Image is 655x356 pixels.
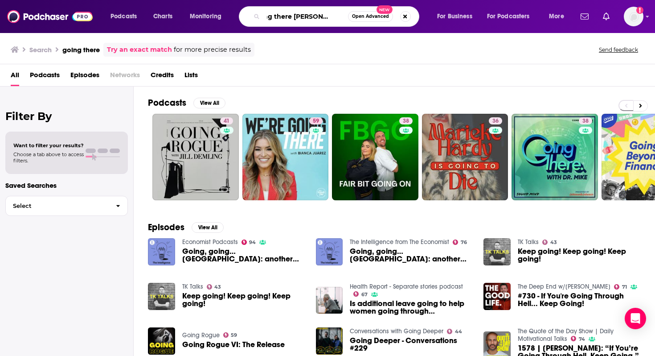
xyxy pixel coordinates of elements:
[148,327,175,355] img: Going Rogue VI: The Release
[625,308,646,329] div: Open Intercom Messenger
[422,114,508,200] a: 36
[224,117,229,126] span: 41
[518,248,641,263] a: Keep going! Keep going! Keep going!
[624,7,643,26] span: Logged in as christina_epic
[483,238,511,265] img: Keep going! Keep going! Keep going!
[399,117,413,124] a: 38
[174,45,251,55] span: for more precise results
[461,240,467,244] span: 76
[577,9,592,24] a: Show notifications dropdown
[579,337,585,341] span: 74
[70,68,99,86] span: Episodes
[104,9,148,24] button: open menu
[350,300,473,315] a: Is additional leave going to help women going through menopause?
[182,248,305,263] a: Going, going… Gabon: another African coup
[582,117,589,126] span: 38
[350,248,473,263] span: Going, going… [GEOGRAPHIC_DATA]: another African coup
[624,7,643,26] button: Show profile menu
[481,9,543,24] button: open menu
[350,248,473,263] a: Going, going… Gabon: another African coup
[518,327,614,343] a: The Quote of the Day Show | Daily Motivational Talks
[190,10,221,23] span: Monitoring
[489,117,502,124] a: 36
[543,9,575,24] button: open menu
[5,196,128,216] button: Select
[571,336,585,341] a: 74
[148,222,184,233] h2: Episodes
[182,248,305,263] span: Going, going… [GEOGRAPHIC_DATA]: another African coup
[193,98,225,108] button: View All
[148,222,224,233] a: EpisodesView All
[148,97,186,108] h2: Podcasts
[13,151,84,164] span: Choose a tab above to access filters.
[316,238,343,265] img: Going, going… Gabon: another African coup
[350,283,463,290] a: Health Report - Separate stories podcast
[11,68,19,86] a: All
[192,222,224,233] button: View All
[182,283,203,290] a: TK Talks
[453,240,467,245] a: 76
[263,9,348,24] input: Search podcasts, credits, & more...
[518,283,610,290] a: The Deep End w/Taylor Welch
[518,238,539,246] a: TK Talks
[377,5,393,14] span: New
[352,14,389,19] span: Open Advanced
[518,292,641,307] a: #730 - If You're Going Through Hell... Keep Going!
[249,240,256,244] span: 94
[182,292,305,307] a: Keep going! Keep going! Keep going!
[316,327,343,355] img: Going Deeper - Conversations #229
[242,114,329,200] a: 59
[182,238,238,246] a: Economist Podcasts
[148,97,225,108] a: PodcastsView All
[5,110,128,123] h2: Filter By
[30,68,60,86] a: Podcasts
[151,68,174,86] a: Credits
[579,117,592,124] a: 38
[316,287,343,314] img: Is additional leave going to help women going through menopause?
[62,46,100,54] h3: going there
[599,9,613,24] a: Show notifications dropdown
[148,238,175,265] a: Going, going… Gabon: another African coup
[184,68,198,86] a: Lists
[247,6,428,27] div: Search podcasts, credits, & more...
[624,7,643,26] img: User Profile
[110,68,140,86] span: Networks
[447,329,462,334] a: 44
[542,240,557,245] a: 43
[223,332,237,338] a: 59
[350,337,473,352] a: Going Deeper - Conversations #229
[5,181,128,190] p: Saved Searches
[214,285,221,289] span: 43
[152,114,239,200] a: 41
[309,117,323,124] a: 59
[13,142,84,149] span: Want to filter your results?
[350,238,449,246] a: The Intelligence from The Economist
[182,341,285,348] a: Going Rogue VI: The Release
[437,10,472,23] span: For Business
[550,240,557,244] span: 43
[231,333,237,337] span: 59
[487,10,530,23] span: For Podcasters
[353,291,368,297] a: 67
[350,327,443,335] a: Conversations with Going Deeper
[182,331,220,339] a: Going Rogue
[361,293,368,297] span: 67
[107,45,172,55] a: Try an exact match
[29,46,52,54] h3: Search
[636,7,643,14] svg: Add a profile image
[7,8,93,25] img: Podchaser - Follow, Share and Rate Podcasts
[596,46,641,54] button: Send feedback
[348,11,393,22] button: Open AdvancedNew
[483,283,511,310] img: #730 - If You're Going Through Hell... Keep Going!
[549,10,564,23] span: More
